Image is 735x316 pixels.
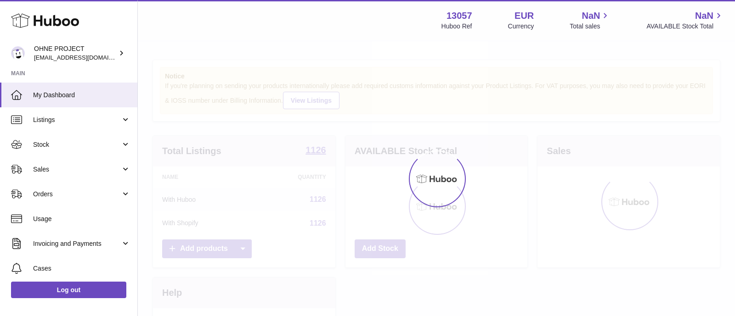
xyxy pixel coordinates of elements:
[33,116,121,124] span: Listings
[570,10,611,31] a: NaN Total sales
[11,282,126,298] a: Log out
[33,215,130,223] span: Usage
[33,239,121,248] span: Invoicing and Payments
[447,10,472,22] strong: 13057
[33,190,121,199] span: Orders
[508,22,534,31] div: Currency
[34,44,117,62] div: OHNE PROJECT
[33,264,130,273] span: Cases
[570,22,611,31] span: Total sales
[11,46,25,60] img: internalAdmin-13057@internal.huboo.com
[514,10,534,22] strong: EUR
[582,10,600,22] span: NaN
[441,22,472,31] div: Huboo Ref
[695,10,713,22] span: NaN
[33,165,121,174] span: Sales
[646,22,724,31] span: AVAILABLE Stock Total
[34,54,135,61] span: [EMAIL_ADDRESS][DOMAIN_NAME]
[33,91,130,100] span: My Dashboard
[33,140,121,149] span: Stock
[646,10,724,31] a: NaN AVAILABLE Stock Total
